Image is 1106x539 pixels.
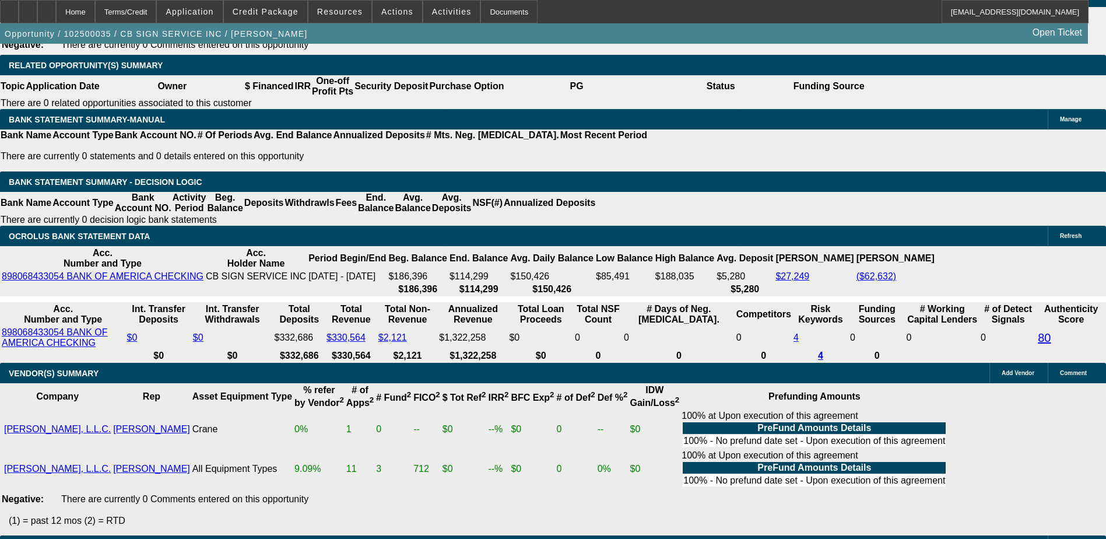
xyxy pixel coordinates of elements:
[357,192,394,214] th: End. Balance
[1060,116,1082,123] span: Manage
[595,247,654,269] th: Low Balance
[597,450,629,488] td: 0%
[9,61,163,70] span: RELATED OPPORTUNITY(S) SUMMARY
[114,192,172,214] th: Bank Account NO.
[326,350,377,362] th: $330,564
[980,327,1036,349] td: 0
[378,303,438,325] th: Total Non-Revenue
[442,410,487,449] td: $0
[335,192,357,214] th: Fees
[36,391,79,401] b: Company
[205,247,307,269] th: Acc. Holder Name
[1,247,204,269] th: Acc. Number and Type
[1038,331,1051,344] a: 80
[649,75,793,97] th: Status
[317,7,363,16] span: Resources
[346,385,374,408] b: # of Apps
[413,393,440,402] b: FICO
[623,327,735,349] td: 0
[346,450,374,488] td: 11
[100,75,244,97] th: Owner
[757,423,871,433] b: PreFund Amounts Details
[205,271,307,282] td: CB SIGN SERVICE INC
[574,303,622,325] th: Sum of the Total NSF Count and Total Overdraft Fee Count from Ocrolus
[192,350,273,362] th: $0
[192,303,273,325] th: Int. Transfer Withdrawals
[793,332,799,342] a: 4
[736,303,792,325] th: Competitors
[127,332,138,342] a: $0
[431,192,472,214] th: Avg. Deposits
[630,450,680,488] td: $0
[504,75,648,97] th: PG
[274,327,325,349] td: $332,686
[143,391,160,401] b: Rep
[504,390,508,399] sup: 2
[510,450,554,488] td: $0
[376,393,411,402] b: # Fund
[623,303,735,325] th: # Days of Neg. [MEDICAL_DATA].
[449,247,508,269] th: End. Balance
[436,390,440,399] sup: 2
[388,271,447,282] td: $186,396
[52,192,114,214] th: Account Type
[510,283,594,295] th: $150,426
[407,390,411,399] sup: 2
[2,271,203,281] a: 898068433054 BANK OF AMERICA CHECKING
[775,247,854,269] th: [PERSON_NAME]
[856,271,897,281] a: ($62,632)
[294,410,345,449] td: 0%
[768,391,861,401] b: Prefunding Amounts
[1060,233,1082,239] span: Refresh
[375,410,412,449] td: 0
[274,303,325,325] th: Total Deposits
[682,450,947,488] div: 100% at Upon execution of this agreement
[127,303,191,325] th: Int. Transfer Deposits
[308,271,387,282] td: [DATE] - [DATE]
[757,463,871,473] b: PreFund Amounts Details
[623,350,735,362] th: 0
[423,1,480,23] button: Activities
[308,247,387,269] th: Period Begin/End
[630,410,680,449] td: $0
[439,332,507,343] div: $1,322,258
[623,390,627,399] sup: 2
[370,395,374,404] sup: 2
[172,192,207,214] th: Activity Period
[244,75,294,97] th: $ Financed
[449,283,508,295] th: $114,299
[487,410,509,449] td: --%
[381,7,413,16] span: Actions
[197,129,253,141] th: # Of Periods
[253,129,333,141] th: Avg. End Balance
[980,303,1036,325] th: # of Detect Signals
[244,192,285,214] th: Deposits
[655,247,715,269] th: High Balance
[574,350,622,362] th: 0
[716,247,774,269] th: Avg. Deposit
[413,410,441,449] td: --
[1,151,647,162] p: There are currently 0 statements and 0 details entered on this opportunity
[426,129,560,141] th: # Mts. Neg. [MEDICAL_DATA].
[511,393,554,402] b: BFC Exp
[52,129,114,141] th: Account Type
[574,327,622,349] td: 0
[508,350,573,362] th: $0
[550,390,554,399] sup: 2
[556,450,596,488] td: 0
[905,303,978,325] th: # Working Capital Lenders
[736,327,792,349] td: 0
[510,247,594,269] th: Avg. Daily Balance
[716,271,774,282] td: $5,280
[388,283,447,295] th: $186,396
[432,7,472,16] span: Activities
[675,395,679,404] sup: 2
[61,494,308,504] span: There are currently 0 Comments entered on this opportunity
[378,332,407,342] a: $2,121
[5,29,308,38] span: Opportunity / 102500035 / CB SIGN SERVICE INC / [PERSON_NAME]
[655,271,715,282] td: $188,035
[294,75,311,97] th: IRR
[716,283,774,295] th: $5,280
[1,303,125,325] th: Acc. Number and Type
[683,475,946,487] td: 100% - No prefund date set - Upon execution of this agreement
